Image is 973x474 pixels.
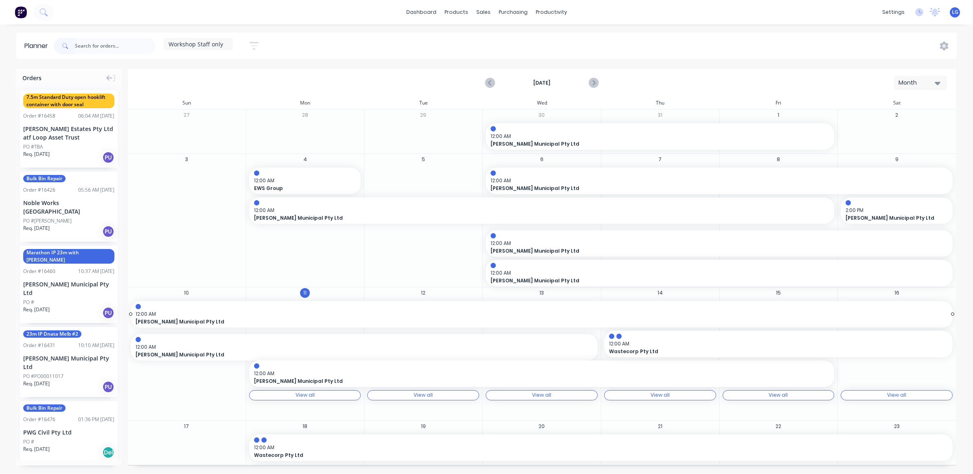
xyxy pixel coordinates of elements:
[651,392,670,398] div: View all
[501,79,583,87] strong: [DATE]
[887,392,906,398] div: View all
[23,112,55,120] div: Order # 16458
[655,422,665,431] button: 21
[23,342,55,349] div: Order # 16431
[892,110,902,120] button: 2
[419,155,428,164] button: 5
[486,230,953,257] div: 12:00 AM[PERSON_NAME] Municipal Pty Ltd
[486,260,953,286] div: 12:00 AM[PERSON_NAME] Municipal Pty Ltd
[182,288,191,298] button: 10
[78,112,114,120] div: 06:04 AM [DATE]
[136,318,867,325] span: [PERSON_NAME] Municipal Pty Ltd
[254,207,826,214] span: 12:00 AM
[23,143,43,151] div: PO #TBA
[774,110,783,120] button: 1
[249,435,953,461] div: 12:00 AMWastecorp Pty Ltd
[23,416,55,423] div: Order # 16476
[300,288,310,298] button: 11
[246,97,364,109] div: Mon
[655,110,665,120] button: 31
[532,6,571,18] div: productivity
[837,97,956,109] div: Sat
[419,110,428,120] button: 29
[23,249,114,264] span: Marathon IP 23m with [PERSON_NAME]
[892,422,902,431] button: 23
[23,438,34,446] div: PO #
[254,452,879,459] span: Wastecorp Pty Ltd
[300,155,310,164] button: 4
[254,370,826,377] span: 12:00 AM
[182,110,191,120] button: 27
[23,151,50,158] span: Req. [DATE]
[486,123,834,150] div: 12:00 AM[PERSON_NAME] Municipal Pty Ltd
[878,6,909,18] div: settings
[102,381,114,393] div: PU
[537,288,547,298] button: 13
[491,140,795,148] span: [PERSON_NAME] Municipal Pty Ltd
[15,6,27,18] img: Factory
[23,125,114,142] div: [PERSON_NAME] Estates Pty Ltd atf Loop Asset Trust
[23,94,114,108] span: 7.5m Standard Duty open hooklift container with door seal
[78,268,114,275] div: 10:37 AM [DATE]
[482,97,601,109] div: Wed
[23,373,64,380] div: PO #PO00011017
[486,168,953,194] div: 12:00 AM[PERSON_NAME] Municipal Pty Ltd
[898,79,936,87] div: Month
[491,185,902,192] span: [PERSON_NAME] Municipal Pty Ltd
[604,331,953,357] div: 12:00 AMWastecorp Pty Ltd
[23,268,55,275] div: Order # 16460
[75,38,156,54] input: Search for orders...
[894,76,947,90] button: Month
[78,416,114,423] div: 01:36 PM [DATE]
[78,342,114,349] div: 10:10 AM [DATE]
[846,214,938,222] span: [PERSON_NAME] Municipal Pty Ltd
[491,240,944,247] span: 12:00 AM
[249,360,835,387] div: 12:00 AM[PERSON_NAME] Municipal Pty Ltd
[22,74,42,82] span: Orders
[23,280,114,297] div: [PERSON_NAME] Municipal Pty Ltd
[609,348,914,355] span: Wastecorp Pty Ltd
[892,155,902,164] button: 9
[102,151,114,164] div: PU
[472,6,495,18] div: sales
[23,225,50,232] span: Req. [DATE]
[655,155,665,164] button: 7
[719,97,838,109] div: Fri
[537,155,547,164] button: 6
[182,155,191,164] button: 3
[254,177,352,184] span: 12:00 AM
[589,78,598,88] button: Next page
[23,199,114,216] div: Noble Works [GEOGRAPHIC_DATA]
[491,133,826,140] span: 12:00 AM
[23,404,66,412] span: Bulk Bin Repair
[23,299,34,306] div: PO #
[537,422,547,431] button: 20
[24,41,52,51] div: Planner
[491,177,944,184] span: 12:00 AM
[769,392,788,398] div: View all
[952,9,958,16] span: LG
[249,168,361,194] div: 12:00 AMEWS Group
[23,217,72,225] div: PO #[PERSON_NAME]
[127,97,246,109] div: Sun
[774,422,783,431] button: 22
[491,277,902,284] span: [PERSON_NAME] Municipal Pty Ltd
[23,380,50,387] span: Req. [DATE]
[491,269,944,277] span: 12:00 AM
[254,214,772,222] span: [PERSON_NAME] Municipal Pty Ltd
[419,288,428,298] button: 12
[102,446,114,459] div: Del
[532,392,551,398] div: View all
[249,197,835,224] div: 12:00 AM[PERSON_NAME] Municipal Pty Ltd
[440,6,472,18] div: products
[169,40,223,48] span: Workshop Staff only
[102,307,114,319] div: PU
[23,186,55,194] div: Order # 16426
[23,175,66,182] span: Bulk Bin Repair
[491,247,902,255] span: [PERSON_NAME] Municipal Pty Ltd
[300,110,310,120] button: 28
[23,428,114,437] div: PWG Civil Pty Ltd
[136,310,944,318] span: 12:00 AM
[495,6,532,18] div: purchasing
[609,340,944,347] span: 12:00 AM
